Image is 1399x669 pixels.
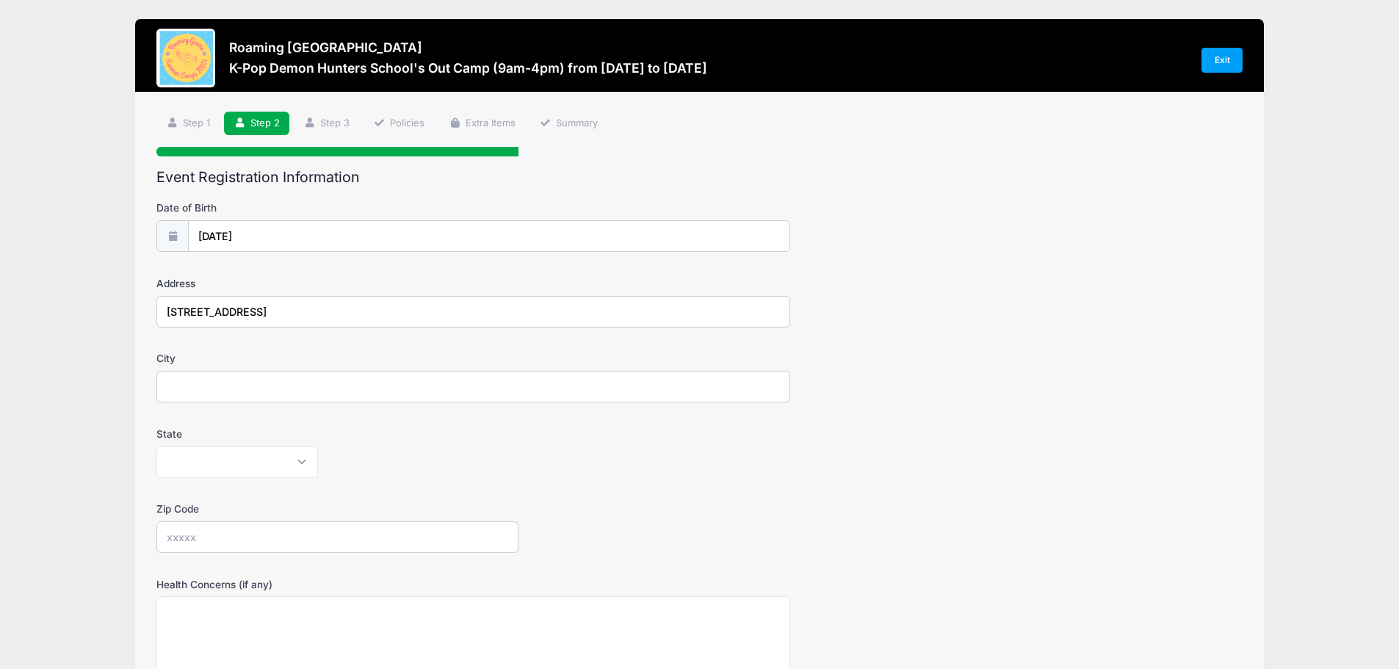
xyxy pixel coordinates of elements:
[156,200,518,215] label: Date of Birth
[229,60,707,76] h3: K-Pop Demon Hunters School's Out Camp (9am-4pm) from [DATE] to [DATE]
[224,112,289,136] a: Step 2
[156,276,518,291] label: Address
[156,427,518,441] label: State
[229,40,707,55] h3: Roaming [GEOGRAPHIC_DATA]
[529,112,607,136] a: Summary
[156,169,1243,186] h2: Event Registration Information
[156,112,220,136] a: Step 1
[188,220,790,252] input: mm/dd/yyyy
[1201,48,1243,73] a: Exit
[156,351,518,366] label: City
[294,112,359,136] a: Step 3
[156,502,518,516] label: Zip Code
[364,112,435,136] a: Policies
[156,521,518,553] input: xxxxx
[439,112,525,136] a: Extra Items
[156,577,518,592] label: Health Concerns (if any)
